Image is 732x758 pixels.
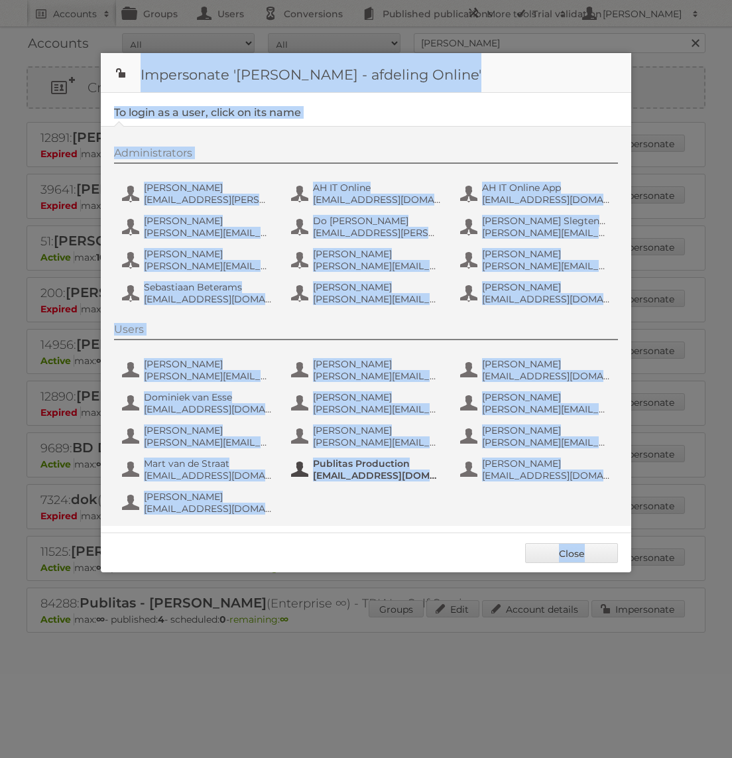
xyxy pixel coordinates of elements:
button: [PERSON_NAME] [PERSON_NAME][EMAIL_ADDRESS][PERSON_NAME][DOMAIN_NAME] [121,357,276,383]
span: [EMAIL_ADDRESS][DOMAIN_NAME] [144,293,273,305]
span: [PERSON_NAME] [144,424,273,436]
button: [PERSON_NAME] [PERSON_NAME][EMAIL_ADDRESS][PERSON_NAME][DOMAIN_NAME] [290,280,446,306]
button: Sebastiaan Beterams [EMAIL_ADDRESS][DOMAIN_NAME] [121,280,276,306]
span: Dominiek van Esse [144,391,273,403]
span: [EMAIL_ADDRESS][PERSON_NAME][DOMAIN_NAME] [313,227,442,239]
span: [PERSON_NAME] [313,424,442,436]
span: [PERSON_NAME][EMAIL_ADDRESS][PERSON_NAME][DOMAIN_NAME] [144,436,273,448]
span: [PERSON_NAME] [482,358,611,370]
button: Dominiek van Esse [EMAIL_ADDRESS][DOMAIN_NAME] [121,390,276,416]
span: [PERSON_NAME][EMAIL_ADDRESS][PERSON_NAME][DOMAIN_NAME] [482,260,611,272]
a: Close [525,543,618,563]
span: Publitas Production [313,458,442,470]
button: [PERSON_NAME] [EMAIL_ADDRESS][DOMAIN_NAME] [121,489,276,516]
span: [EMAIL_ADDRESS][DOMAIN_NAME] [144,470,273,481]
span: [EMAIL_ADDRESS][DOMAIN_NAME] [482,370,611,382]
span: [EMAIL_ADDRESS][DOMAIN_NAME] [144,503,273,515]
span: [EMAIL_ADDRESS][DOMAIN_NAME] [482,293,611,305]
span: [PERSON_NAME] [144,248,273,260]
span: [PERSON_NAME] [482,458,611,470]
button: [PERSON_NAME] [PERSON_NAME][EMAIL_ADDRESS][PERSON_NAME][DOMAIN_NAME] [290,423,446,450]
span: [PERSON_NAME] [313,281,442,293]
span: [PERSON_NAME] [482,248,611,260]
span: [PERSON_NAME] [144,215,273,227]
span: AH IT Online App [482,182,611,194]
span: [PERSON_NAME][EMAIL_ADDRESS][DOMAIN_NAME] [482,436,611,448]
button: [PERSON_NAME] [PERSON_NAME][EMAIL_ADDRESS][PERSON_NAME][DOMAIN_NAME] [459,247,615,273]
button: [PERSON_NAME] [PERSON_NAME][EMAIL_ADDRESS][PERSON_NAME][DOMAIN_NAME] [121,423,276,450]
button: [PERSON_NAME] [PERSON_NAME][EMAIL_ADDRESS][DOMAIN_NAME] [290,390,446,416]
button: AH IT Online [EMAIL_ADDRESS][DOMAIN_NAME] [290,180,446,207]
legend: To login as a user, click on its name [114,106,301,119]
span: Sebastiaan Beterams [144,281,273,293]
span: [PERSON_NAME][EMAIL_ADDRESS][DOMAIN_NAME] [482,403,611,415]
span: [PERSON_NAME][EMAIL_ADDRESS][PERSON_NAME][DOMAIN_NAME] [313,293,442,305]
span: [PERSON_NAME] [144,491,273,503]
button: [PERSON_NAME] [PERSON_NAME][EMAIL_ADDRESS][DOMAIN_NAME] [459,390,615,416]
button: [PERSON_NAME] [EMAIL_ADDRESS][PERSON_NAME][DOMAIN_NAME] [121,180,276,207]
button: AH IT Online App [EMAIL_ADDRESS][DOMAIN_NAME] [459,180,615,207]
button: [PERSON_NAME] [EMAIL_ADDRESS][DOMAIN_NAME] [459,280,615,306]
span: [PERSON_NAME] [482,424,611,436]
button: Do [PERSON_NAME] [EMAIL_ADDRESS][PERSON_NAME][DOMAIN_NAME] [290,214,446,240]
span: [PERSON_NAME] [482,281,611,293]
div: Users [114,323,618,340]
button: [PERSON_NAME] [PERSON_NAME][EMAIL_ADDRESS][DOMAIN_NAME] [121,247,276,273]
span: [PERSON_NAME] [482,391,611,403]
span: [PERSON_NAME][EMAIL_ADDRESS][DOMAIN_NAME] [144,227,273,239]
span: [PERSON_NAME][EMAIL_ADDRESS][DOMAIN_NAME] [144,260,273,272]
span: Do [PERSON_NAME] [313,215,442,227]
span: [PERSON_NAME][EMAIL_ADDRESS][DOMAIN_NAME] [482,227,611,239]
button: [PERSON_NAME] [EMAIL_ADDRESS][DOMAIN_NAME] [459,357,615,383]
span: AH IT Online [313,182,442,194]
h1: Impersonate '[PERSON_NAME] - afdeling Online' [101,53,631,93]
span: [EMAIL_ADDRESS][DOMAIN_NAME] [482,194,611,206]
span: [PERSON_NAME][EMAIL_ADDRESS][DOMAIN_NAME] [313,403,442,415]
button: [PERSON_NAME] [PERSON_NAME][EMAIL_ADDRESS][DOMAIN_NAME] [121,214,276,240]
button: Publitas Production [EMAIL_ADDRESS][DOMAIN_NAME] [290,456,446,483]
span: [EMAIL_ADDRESS][DOMAIN_NAME] [144,403,273,415]
span: [PERSON_NAME][EMAIL_ADDRESS][PERSON_NAME][DOMAIN_NAME] [313,436,442,448]
span: [PERSON_NAME] [313,391,442,403]
button: Mart van de Straat [EMAIL_ADDRESS][DOMAIN_NAME] [121,456,276,483]
button: [PERSON_NAME] [EMAIL_ADDRESS][DOMAIN_NAME] [459,456,615,483]
span: [EMAIL_ADDRESS][DOMAIN_NAME] [313,470,442,481]
span: [PERSON_NAME] [144,358,273,370]
span: [PERSON_NAME][EMAIL_ADDRESS][DOMAIN_NAME] [313,370,442,382]
span: Mart van de Straat [144,458,273,470]
span: [PERSON_NAME][EMAIL_ADDRESS][DOMAIN_NAME] [313,260,442,272]
button: [PERSON_NAME] [PERSON_NAME][EMAIL_ADDRESS][DOMAIN_NAME] [290,357,446,383]
span: [PERSON_NAME] [313,358,442,370]
button: [PERSON_NAME] Slegtenhorst [PERSON_NAME][EMAIL_ADDRESS][DOMAIN_NAME] [459,214,615,240]
button: [PERSON_NAME] [PERSON_NAME][EMAIL_ADDRESS][DOMAIN_NAME] [459,423,615,450]
span: [PERSON_NAME] Slegtenhorst [482,215,611,227]
div: Administrators [114,147,618,164]
span: [PERSON_NAME] [144,182,273,194]
button: [PERSON_NAME] [PERSON_NAME][EMAIL_ADDRESS][DOMAIN_NAME] [290,247,446,273]
span: [PERSON_NAME] [313,248,442,260]
span: [EMAIL_ADDRESS][DOMAIN_NAME] [313,194,442,206]
span: [EMAIL_ADDRESS][DOMAIN_NAME] [482,470,611,481]
span: [EMAIL_ADDRESS][PERSON_NAME][DOMAIN_NAME] [144,194,273,206]
span: [PERSON_NAME][EMAIL_ADDRESS][PERSON_NAME][DOMAIN_NAME] [144,370,273,382]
